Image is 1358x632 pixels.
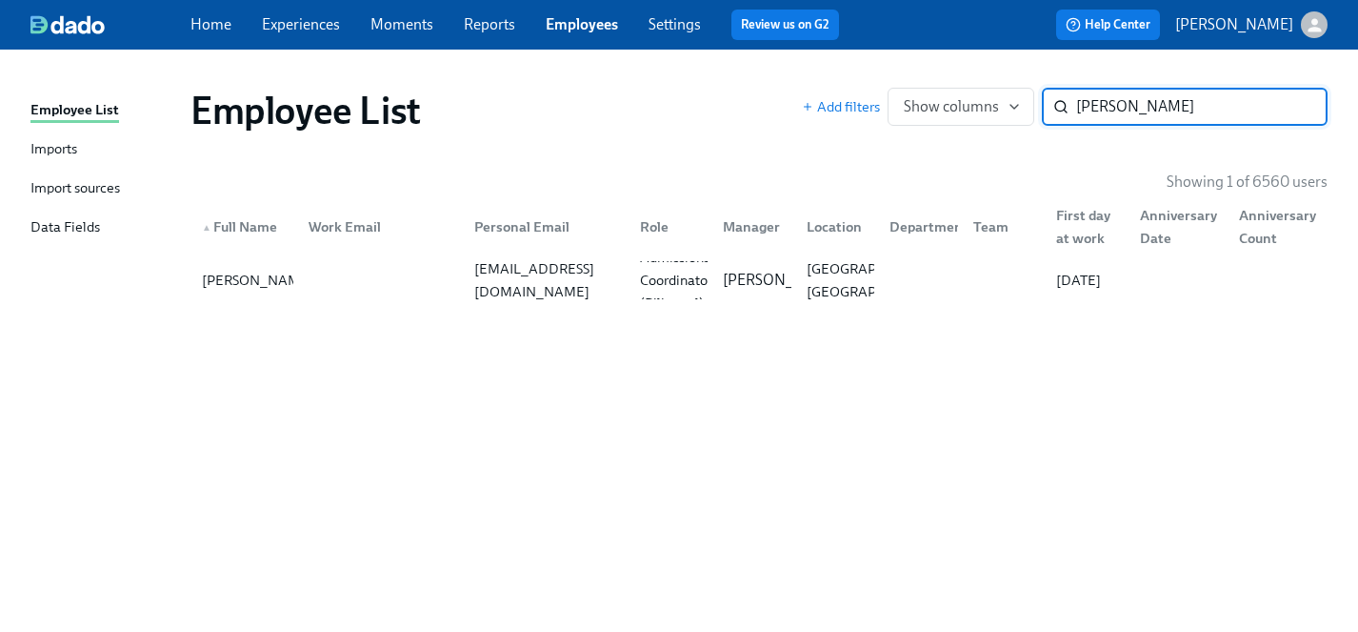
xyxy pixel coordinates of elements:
div: [EMAIL_ADDRESS][DOMAIN_NAME] [467,257,625,303]
a: Reports [464,15,515,33]
a: dado [30,15,190,34]
div: Team [958,208,1042,246]
input: Search by name [1076,88,1328,126]
div: Anniversary Count [1224,208,1324,246]
div: [GEOGRAPHIC_DATA], [GEOGRAPHIC_DATA] [799,257,958,303]
div: Role [625,208,709,246]
button: [PERSON_NAME] [1175,11,1328,38]
button: Review us on G2 [731,10,839,40]
span: Show columns [904,97,1018,116]
h1: Employee List [190,88,421,133]
div: Import sources [30,177,120,201]
a: Import sources [30,177,175,201]
div: Anniversary Date [1125,208,1225,246]
a: Data Fields [30,216,175,240]
div: Anniversary Count [1231,204,1324,250]
button: Help Center [1056,10,1160,40]
div: Manager [715,215,791,238]
div: Full Name [194,215,293,238]
a: Imports [30,138,175,162]
div: Work Email [301,215,459,238]
button: Add filters [802,97,880,116]
div: Team [966,215,1042,238]
a: Employees [546,15,618,33]
a: Moments [370,15,433,33]
div: Role [632,215,709,238]
p: [PERSON_NAME] [1175,14,1293,35]
span: Help Center [1066,15,1150,34]
div: [PERSON_NAME] [194,269,321,292]
div: [DATE] [1048,269,1125,292]
div: Employee List [30,99,119,123]
div: Personal Email [467,215,625,238]
a: Employee List [30,99,175,123]
div: ▲Full Name [194,208,293,246]
a: Home [190,15,231,33]
div: Manager [708,208,791,246]
div: First day at work [1048,204,1125,250]
div: First day at work [1041,208,1125,246]
div: Department [874,208,958,246]
div: Location [799,215,875,238]
a: [PERSON_NAME][EMAIL_ADDRESS][DOMAIN_NAME]Admissions Coordinator (Bilingual)[PERSON_NAME][GEOGRAPH... [190,254,1328,307]
span: ▲ [202,223,211,233]
p: Showing 1 of 6560 users [1167,172,1328,193]
div: Department [882,215,976,238]
div: Data Fields [30,216,100,240]
div: Personal Email [459,208,625,246]
a: Settings [649,15,701,33]
div: Admissions Coordinator (Bilingual) [632,246,720,315]
a: Experiences [262,15,340,33]
img: dado [30,15,105,34]
div: Anniversary Date [1132,204,1225,250]
div: Work Email [293,208,459,246]
div: Location [791,208,875,246]
a: Review us on G2 [741,15,829,34]
div: Imports [30,138,77,162]
p: [PERSON_NAME] [723,270,841,291]
button: Show columns [888,88,1034,126]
